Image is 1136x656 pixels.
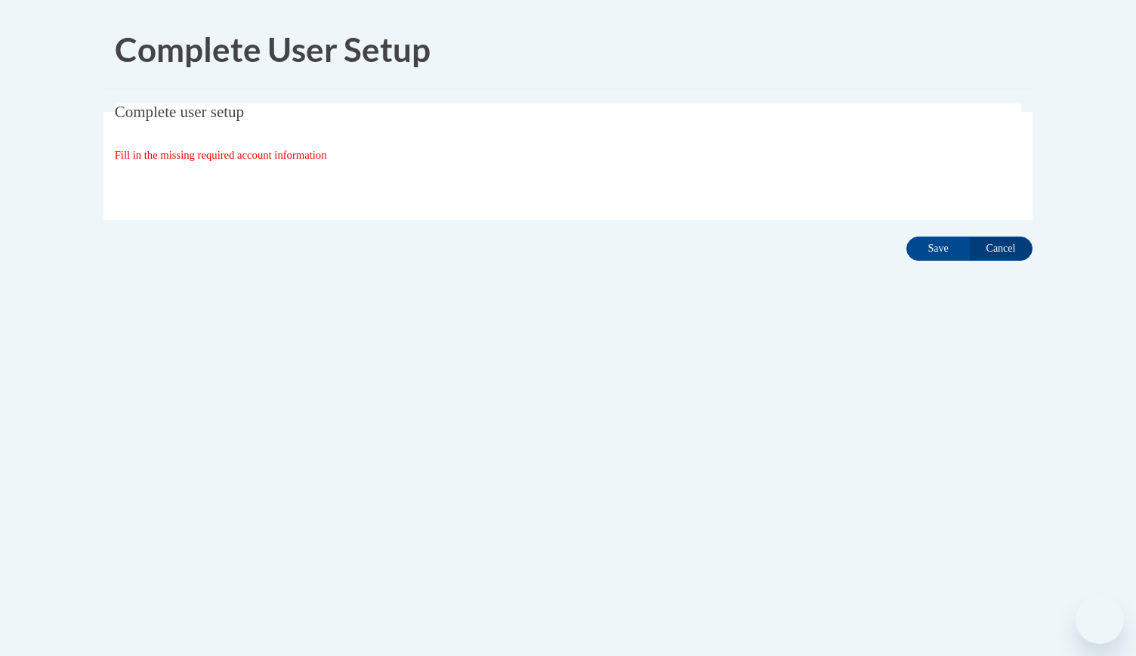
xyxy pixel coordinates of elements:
span: Complete User Setup [115,29,431,69]
input: Cancel [969,237,1033,261]
span: Complete user setup [115,103,244,121]
iframe: Button to launch messaging window [1076,596,1124,644]
input: Save [906,237,970,261]
span: Fill in the missing required account information [115,149,327,161]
